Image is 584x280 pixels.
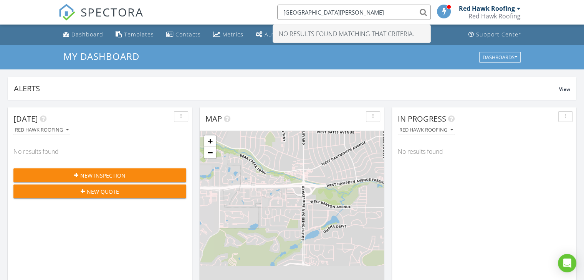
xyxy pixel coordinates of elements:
[15,127,69,133] div: Red Hawk Roofing
[14,83,559,94] div: Alerts
[459,5,515,12] div: Red Hawk Roofing
[60,28,106,42] a: Dashboard
[398,114,446,124] span: In Progress
[204,135,216,147] a: Zoom in
[222,31,243,38] div: Metrics
[58,4,75,21] img: The Best Home Inspection Software - Spectora
[392,141,576,162] div: No results found
[399,127,453,133] div: Red Hawk Roofing
[204,147,216,158] a: Zoom out
[483,54,517,60] div: Dashboards
[277,5,431,20] input: Search everything...
[175,31,201,38] div: Contacts
[398,125,455,135] button: Red Hawk Roofing
[81,4,144,20] span: SPECTORA
[479,52,521,63] button: Dashboards
[558,254,576,272] div: Open Intercom Messenger
[468,12,521,20] div: Red Hawk Roofing
[13,168,186,182] button: New Inspection
[63,50,139,63] span: My Dashboard
[205,114,222,124] span: Map
[559,86,570,92] span: View
[163,28,204,42] a: Contacts
[8,141,192,162] div: No results found
[265,31,301,38] div: Automations
[124,31,154,38] div: Templates
[253,28,304,42] a: Automations (Basic)
[210,28,247,42] a: Metrics
[87,188,119,196] span: New Quote
[58,10,144,26] a: SPECTORA
[13,125,70,135] button: Red Hawk Roofing
[465,28,524,42] a: Support Center
[273,25,430,43] div: No results found matching that criteria.
[80,171,126,180] span: New Inspection
[71,31,103,38] div: Dashboard
[112,28,157,42] a: Templates
[476,31,521,38] div: Support Center
[13,184,186,198] button: New Quote
[13,114,38,124] span: [DATE]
